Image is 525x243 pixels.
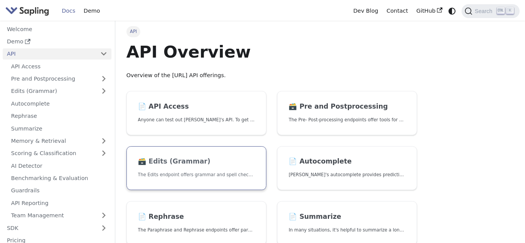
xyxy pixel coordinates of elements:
a: Guardrails [7,185,111,196]
a: SDK [3,222,96,233]
p: The Pre- Post-processing endpoints offer tools for preparing your text data for ingestation as we... [289,116,405,124]
h2: Pre and Postprocessing [289,102,405,111]
h2: Edits (Grammar) [138,157,255,166]
a: Demo [3,36,111,47]
kbd: K [506,7,514,14]
a: Pre and Postprocessing [7,73,111,84]
p: Sapling's autocomplete provides predictions of the next few characters or words [289,171,405,179]
a: API [3,48,96,60]
button: Search (Ctrl+K) [462,4,519,18]
p: Overview of the [URL] API offerings. [126,71,417,80]
a: Contact [382,5,412,17]
nav: Breadcrumbs [126,26,417,37]
p: In many situations, it's helpful to summarize a longer document into a shorter, more easily diges... [289,226,405,234]
a: Autocomplete [7,98,111,109]
a: Edits (Grammar) [7,86,111,97]
a: Memory & Retrieval [7,136,111,147]
button: Expand sidebar category 'SDK' [96,222,111,233]
a: Summarize [7,123,111,134]
a: Docs [58,5,80,17]
h1: API Overview [126,41,417,62]
a: 📄️ API AccessAnyone can test out [PERSON_NAME]'s API. To get started with the API, simply: [126,91,266,135]
button: Collapse sidebar category 'API' [96,48,111,60]
span: API [126,26,141,37]
a: Sapling.ai [5,5,52,17]
a: GitHub [412,5,446,17]
a: API Access [7,61,111,72]
a: Scoring & Classification [7,148,111,159]
a: Dev Blog [349,5,382,17]
a: Rephrase [7,111,111,122]
a: Benchmarking & Evaluation [7,173,111,184]
h2: Summarize [289,213,405,221]
h2: API Access [138,102,255,111]
h2: Rephrase [138,213,255,221]
p: The Edits endpoint offers grammar and spell checking. [138,171,255,179]
a: 📄️ Autocomplete[PERSON_NAME]'s autocomplete provides predictions of the next few characters or words [277,146,417,190]
a: Welcome [3,23,111,35]
a: AI Detector [7,160,111,171]
span: Search [472,8,497,14]
a: Team Management [7,210,111,221]
a: 🗃️ Pre and PostprocessingThe Pre- Post-processing endpoints offer tools for preparing your text d... [277,91,417,135]
a: API Reporting [7,197,111,208]
h2: Autocomplete [289,157,405,166]
a: Demo [80,5,104,17]
button: Switch between dark and light mode (currently system mode) [447,5,458,17]
a: 🗃️ Edits (Grammar)The Edits endpoint offers grammar and spell checking. [126,146,266,190]
p: Anyone can test out Sapling's API. To get started with the API, simply: [138,116,255,124]
p: The Paraphrase and Rephrase endpoints offer paraphrasing for particular styles. [138,226,255,234]
img: Sapling.ai [5,5,49,17]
